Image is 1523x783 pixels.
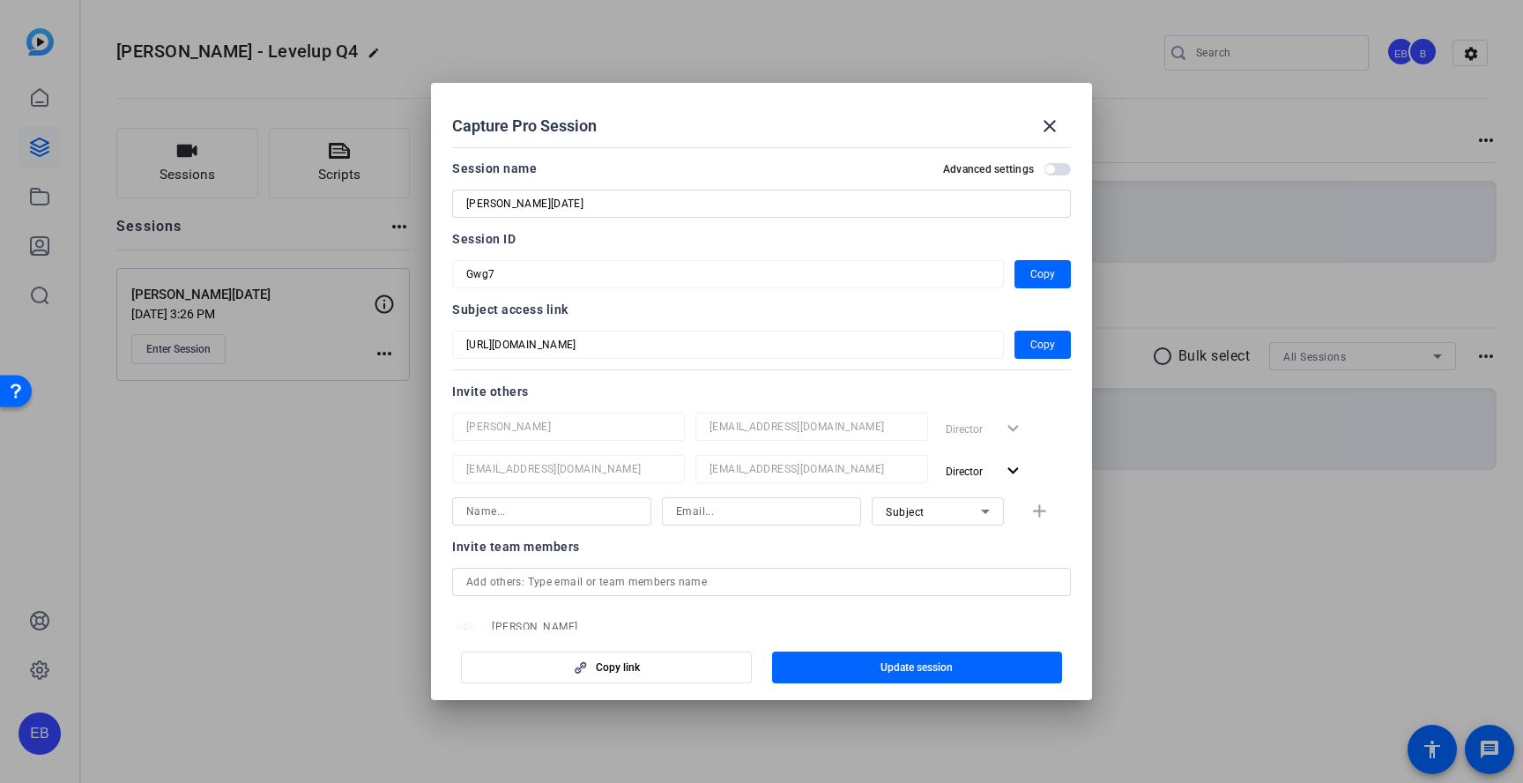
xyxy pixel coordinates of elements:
span: [PERSON_NAME] [492,620,670,634]
div: Session ID [452,228,1071,250]
input: Email... [709,459,914,480]
mat-icon: expand_more [1002,460,1024,482]
button: Copy [1014,260,1071,288]
mat-icon: close [1039,116,1060,137]
div: Invite team members [452,536,1071,557]
span: Director [946,466,983,478]
mat-icon: person [452,623,479,649]
button: Director [939,455,1031,487]
input: Session OTP [466,264,990,285]
h2: Advanced settings [943,162,1034,176]
span: Copy [1030,264,1055,285]
input: Name... [466,416,671,437]
button: Update session [772,652,1063,683]
input: Enter Session Name [466,193,1057,214]
button: Copy link [461,652,752,683]
span: Subject [886,506,925,518]
input: Session OTP [466,334,990,355]
input: Add others: Type email or team members name [466,571,1057,593]
input: Email... [709,416,914,437]
button: Copy [1014,331,1071,359]
div: Capture Pro Session [452,105,1071,147]
input: Email... [676,501,847,522]
span: Copy link [596,660,640,675]
input: Name... [466,459,671,480]
div: Invite others [452,381,1071,402]
div: Subject access link [452,299,1071,320]
div: Session name [452,158,537,179]
span: Copy [1030,334,1055,355]
span: Update session [880,660,953,675]
input: Name... [466,501,637,522]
